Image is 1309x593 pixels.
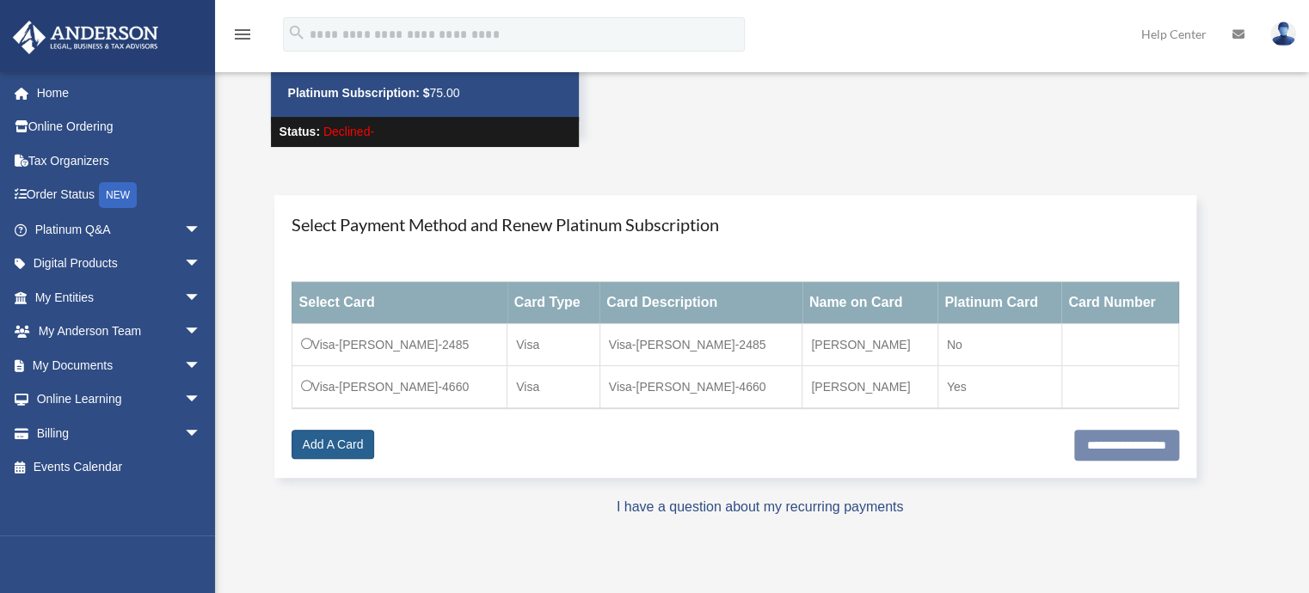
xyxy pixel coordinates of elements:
[184,416,218,451] span: arrow_drop_down
[1270,21,1296,46] img: User Pic
[802,324,937,366] td: [PERSON_NAME]
[232,30,253,45] a: menu
[292,212,1180,236] h4: Select Payment Method and Renew Platinum Subscription
[12,76,227,110] a: Home
[599,282,802,324] th: Card Description
[8,21,163,54] img: Anderson Advisors Platinum Portal
[99,182,137,208] div: NEW
[184,348,218,383] span: arrow_drop_down
[184,382,218,418] span: arrow_drop_down
[12,315,227,349] a: My Anderson Teamarrow_drop_down
[280,125,320,138] strong: Status:
[507,324,600,366] td: Visa
[12,382,227,417] a: Online Learningarrow_drop_down
[292,324,507,366] td: Visa-[PERSON_NAME]-2485
[184,212,218,248] span: arrow_drop_down
[184,247,218,282] span: arrow_drop_down
[288,83,562,104] p: 75.00
[287,23,306,42] i: search
[288,86,430,100] strong: Platinum Subscription: $
[802,366,937,409] td: [PERSON_NAME]
[937,366,1061,409] td: Yes
[1061,282,1178,324] th: Card Number
[12,247,227,281] a: Digital Productsarrow_drop_down
[12,280,227,315] a: My Entitiesarrow_drop_down
[12,416,227,450] a: Billingarrow_drop_down
[184,315,218,350] span: arrow_drop_down
[937,282,1061,324] th: Platinum Card
[12,212,227,247] a: Platinum Q&Aarrow_drop_down
[937,324,1061,366] td: No
[599,324,802,366] td: Visa-[PERSON_NAME]-2485
[292,366,507,409] td: Visa-[PERSON_NAME]-4660
[507,366,600,409] td: Visa
[802,282,937,324] th: Name on Card
[12,178,227,213] a: Order StatusNEW
[599,366,802,409] td: Visa-[PERSON_NAME]-4660
[292,430,375,459] a: Add A Card
[184,280,218,315] span: arrow_drop_down
[323,125,374,138] span: Declined-
[232,24,253,45] i: menu
[12,348,227,382] a: My Documentsarrow_drop_down
[12,144,227,178] a: Tax Organizers
[12,450,227,485] a: Events Calendar
[617,499,904,514] a: I have a question about my recurring payments
[507,282,600,324] th: Card Type
[12,110,227,144] a: Online Ordering
[292,282,507,324] th: Select Card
